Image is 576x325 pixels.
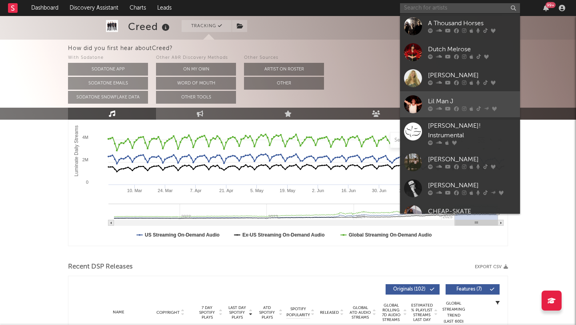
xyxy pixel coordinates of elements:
a: [PERSON_NAME] [400,65,520,91]
a: [PERSON_NAME]! Instrumental [400,117,520,149]
a: CHEAP-SKATE [400,201,520,227]
button: Word Of Mouth [156,77,236,90]
span: Copyright [156,310,180,315]
div: Other Sources [244,53,324,63]
text: 19. May [280,188,296,193]
div: Name [92,309,145,315]
button: On My Own [156,63,236,76]
button: 99+ [543,5,549,11]
div: 99 + [546,2,556,8]
span: Global Rolling 7D Audio Streams [380,303,402,322]
text: US Streaming On-Demand Audio [145,232,220,238]
text: 10. Mar [127,188,142,193]
span: Global ATD Audio Streams [349,305,371,320]
div: [PERSON_NAME]! Instrumental [428,121,516,140]
text: 2M [82,157,88,162]
div: [PERSON_NAME] [428,71,516,80]
span: Last Day Spotify Plays [226,305,248,320]
input: Search for artists [400,3,520,13]
div: [PERSON_NAME] [428,181,516,191]
text: 2. Jun [312,188,324,193]
a: Dutch Melrose [400,39,520,65]
button: Tracking [182,20,232,32]
span: ATD Spotify Plays [256,305,278,320]
span: Features ( 7 ) [451,287,488,292]
div: [PERSON_NAME] [428,155,516,165]
div: Lil Man J [428,97,516,106]
text: 21. Apr [219,188,233,193]
div: Other A&R Discovery Methods [156,53,236,63]
span: 7 Day Spotify Plays [196,305,218,320]
div: How did you first hear about Creed ? [68,44,576,53]
text: 24. Mar [158,188,173,193]
div: With Sodatone [68,53,148,63]
text: 14. [DATE] [399,188,420,193]
span: Estimated % Playlist Streams Last Day [411,303,433,322]
text: 30. Jun [372,188,386,193]
div: Creed [128,20,172,33]
button: Sodatone Emails [68,77,148,90]
svg: Luminate Daily Consumption [68,86,508,246]
div: A Thousand Horses [428,19,516,28]
button: Sodatone Snowflake Data [68,91,148,104]
button: Features(7) [446,284,500,295]
text: Ex-US Streaming On-Demand Audio [242,232,325,238]
text: 7. Apr [190,188,202,193]
text: Global Streaming On-Demand Audio [349,232,432,238]
button: Other [244,77,324,90]
text: 16. Jun [341,188,356,193]
button: Artist on Roster [244,63,324,76]
button: Sodatone App [68,63,148,76]
span: Recent DSP Releases [68,262,133,272]
div: CHEAP-SKATE [428,207,516,217]
span: Originals ( 102 ) [391,287,428,292]
span: Spotify Popularity [286,306,310,318]
span: Released [320,310,339,315]
div: Global Streaming Trend (Last 60D) [442,301,466,325]
a: A Thousand Horses [400,13,520,39]
a: [PERSON_NAME] [400,175,520,201]
button: Export CSV [475,265,508,269]
button: Originals(102) [386,284,440,295]
input: Search by song name or URL [390,137,475,144]
a: [PERSON_NAME] [400,149,520,175]
button: Other Tools [156,91,236,104]
text: Luminate Daily Streams [74,125,79,176]
div: Dutch Melrose [428,45,516,54]
a: Lil Man J [400,91,520,117]
text: 5. May [250,188,264,193]
text: 0 [86,180,88,185]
